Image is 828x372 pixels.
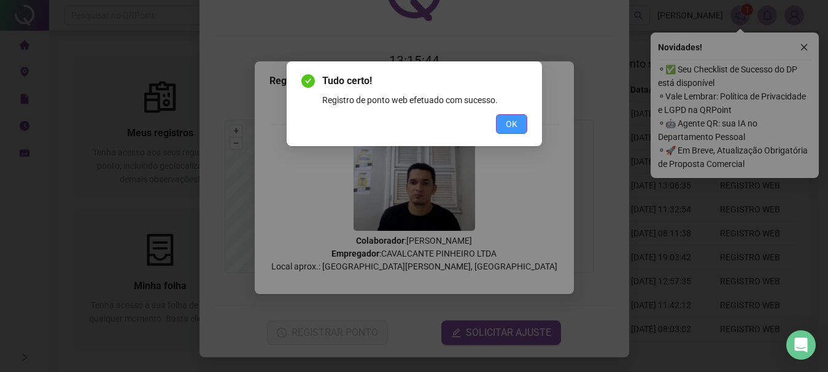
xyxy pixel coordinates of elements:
[322,74,527,88] span: Tudo certo!
[301,74,315,88] span: check-circle
[496,114,527,134] button: OK
[322,93,527,107] div: Registro de ponto web efetuado com sucesso.
[786,330,816,360] div: Open Intercom Messenger
[506,117,517,131] span: OK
